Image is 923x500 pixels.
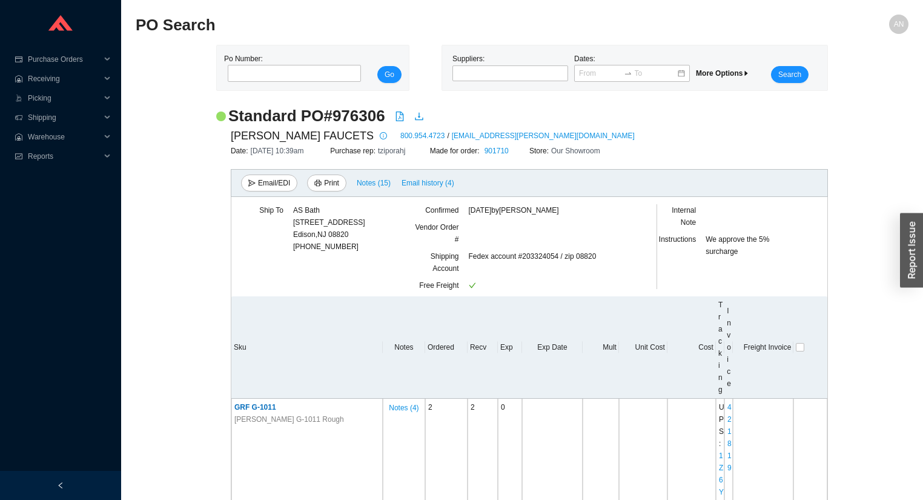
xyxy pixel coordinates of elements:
[231,127,374,145] span: [PERSON_NAME] FAUCETS
[28,69,101,88] span: Receiving
[259,206,283,215] span: Ship To
[469,204,559,216] span: [DATE] by [PERSON_NAME]
[447,130,449,142] span: /
[248,179,256,188] span: send
[415,223,458,244] span: Vendor Order #
[425,206,458,215] span: Confirmed
[378,147,405,155] span: tziporahj
[551,147,600,155] span: Our Showroom
[672,206,696,227] span: Internal Note
[743,70,750,77] span: caret-right
[579,67,621,79] input: From
[15,56,23,63] span: credit-card
[293,204,365,241] div: AS Bath [STREET_ADDRESS] Edison , NJ 08820
[469,282,476,289] span: check
[522,296,583,399] th: Exp Date
[716,296,724,399] th: Tracking
[293,204,365,253] div: [PHONE_NUMBER]
[452,130,635,142] a: [EMAIL_ADDRESS][PERSON_NAME][DOMAIN_NAME]
[136,15,715,36] h2: PO Search
[571,53,693,83] div: Dates:
[733,296,793,399] th: Freight Invoice
[430,147,482,155] span: Made for order:
[374,127,391,144] button: info-circle
[778,68,801,81] span: Search
[624,69,632,78] span: to
[28,147,101,166] span: Reports
[28,108,101,127] span: Shipping
[57,482,64,489] span: left
[258,177,290,189] span: Email/EDI
[388,401,419,410] button: Notes (4)
[583,296,619,399] th: Mult
[324,177,339,189] span: Print
[485,147,509,155] a: 901710
[234,341,380,353] div: Sku
[667,296,716,399] th: Cost
[377,66,402,83] button: Go
[395,112,405,124] a: file-pdf
[234,403,276,412] span: GRF G-1011
[307,175,346,192] button: printerPrint
[624,69,632,78] span: swap-right
[659,235,696,244] span: Instructions
[395,112,405,121] span: file-pdf
[414,112,424,124] a: download
[706,233,791,258] div: We approve the 5% surcharge
[234,413,344,425] span: [PERSON_NAME] G-1011 Rough
[771,66,809,83] button: Search
[228,105,385,127] h2: Standard PO # 976306
[419,281,458,290] span: Free Freight
[314,179,322,188] span: printer
[425,296,468,399] th: Ordered
[619,296,667,399] th: Unit Cost
[468,296,498,399] th: Recv
[724,296,733,399] th: Invoice
[414,112,424,121] span: download
[389,402,418,414] span: Notes ( 4 )
[401,175,455,192] button: Email history (4)
[431,252,459,273] span: Shipping Account
[400,130,445,142] a: 800.954.4723
[377,132,390,139] span: info-circle
[231,147,251,155] span: Date:
[385,68,394,81] span: Go
[357,177,391,189] span: Notes ( 15 )
[498,296,522,399] th: Exp
[28,127,101,147] span: Warehouse
[28,50,101,69] span: Purchase Orders
[894,15,904,34] span: AN
[15,153,23,160] span: fund
[28,88,101,108] span: Picking
[330,147,378,155] span: Purchase rep:
[696,69,750,78] span: More Options
[471,403,475,412] span: 2
[449,53,571,83] div: Suppliers:
[635,67,677,79] input: To
[224,53,357,83] div: Po Number:
[402,177,454,189] span: Email history (4)
[251,147,304,155] span: [DATE] 10:39am
[727,403,732,472] a: 421819
[529,147,551,155] span: Store:
[241,175,297,192] button: sendEmail/EDI
[383,296,425,399] th: Notes
[356,176,391,185] button: Notes (15)
[469,250,633,279] div: Fedex account #203324054 / zip 08820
